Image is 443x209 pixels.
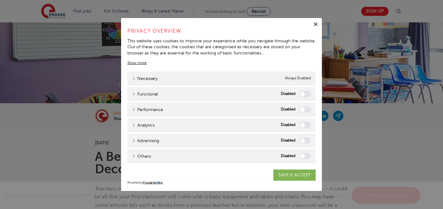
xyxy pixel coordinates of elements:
a: Necessary [132,75,158,82]
a: SAVE & ACCEPT [273,170,316,181]
div: This website uses cookies to improve your experience while you navigate through the website. Out ... [127,38,316,56]
a: Functional [132,91,158,97]
div: Powered by [127,181,316,185]
a: Others [132,153,151,160]
span: We use cookies to improve your experience, personalise content, and analyse website traffic. By c... [3,193,422,197]
a: Performance [132,106,163,113]
span: Always Enabled [285,75,311,82]
a: Cookie settings [312,193,344,197]
a: Advertising [132,137,159,144]
a: Accept all cookies [352,187,421,204]
a: Show more [127,60,147,66]
h4: Privacy Overview [127,27,316,35]
a: Analytics [132,122,155,128]
img: CookieYes Logo [143,181,163,185]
